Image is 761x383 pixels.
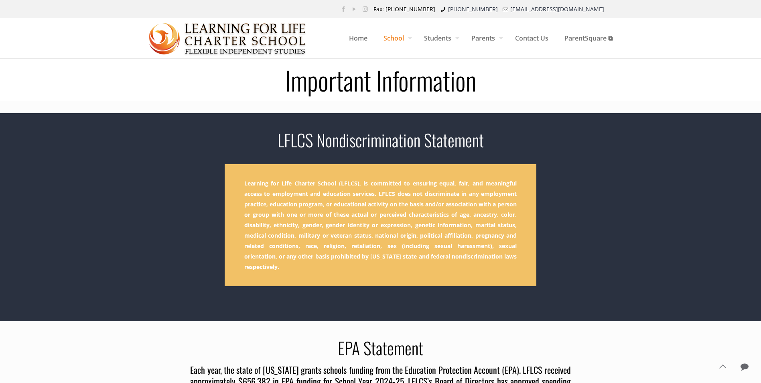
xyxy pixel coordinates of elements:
[149,18,306,59] img: Important Information
[502,5,510,13] i: mail
[149,18,306,58] a: Learning for Life Charter School
[507,18,556,58] a: Contact Us
[225,164,536,286] p: Learning for Life Charter School (LFLCS), is committed to ensuring equal, fair, and meaningful ac...
[141,337,621,358] h2: EPA Statement
[141,129,621,150] h2: LFLCS Nondiscrimination Statement
[439,5,447,13] i: phone
[375,18,416,58] a: School
[556,26,621,50] span: ParentSquare ⧉
[136,67,625,93] h1: Important Information
[714,358,731,375] a: Back to top icon
[463,26,507,50] span: Parents
[416,18,463,58] a: Students
[448,5,498,13] a: [PHONE_NUMBER]
[341,26,375,50] span: Home
[507,26,556,50] span: Contact Us
[341,18,375,58] a: Home
[463,18,507,58] a: Parents
[375,26,416,50] span: School
[361,5,369,13] a: Instagram icon
[339,5,348,13] a: Facebook icon
[416,26,463,50] span: Students
[556,18,621,58] a: ParentSquare ⧉
[510,5,604,13] a: [EMAIL_ADDRESS][DOMAIN_NAME]
[350,5,359,13] a: YouTube icon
